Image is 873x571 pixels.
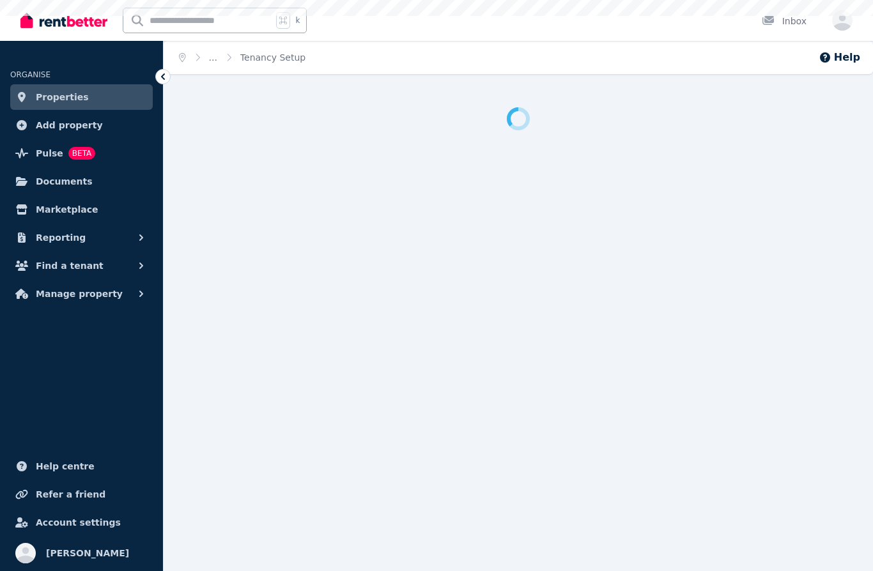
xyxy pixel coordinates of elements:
[10,84,153,110] a: Properties
[10,225,153,250] button: Reporting
[36,258,104,273] span: Find a tenant
[819,50,860,65] button: Help
[295,15,300,26] span: k
[164,41,321,74] nav: Breadcrumb
[10,253,153,278] button: Find a tenant
[36,487,105,502] span: Refer a friend
[36,230,86,245] span: Reporting
[10,141,153,166] a: PulseBETA
[10,169,153,194] a: Documents
[10,112,153,138] a: Add property
[36,146,63,161] span: Pulse
[36,515,121,530] span: Account settings
[36,174,93,189] span: Documents
[36,202,98,217] span: Marketplace
[10,482,153,507] a: Refer a friend
[10,70,50,79] span: ORGANISE
[10,453,153,479] a: Help centre
[68,147,95,160] span: BETA
[762,15,807,27] div: Inbox
[10,197,153,222] a: Marketplace
[209,52,217,63] a: ...
[240,51,305,64] span: Tenancy Setup
[36,89,89,105] span: Properties
[36,118,103,133] span: Add property
[36,286,123,301] span: Manage property
[10,281,153,307] button: Manage property
[36,459,95,474] span: Help centre
[46,545,129,561] span: [PERSON_NAME]
[20,11,107,30] img: RentBetter
[10,510,153,535] a: Account settings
